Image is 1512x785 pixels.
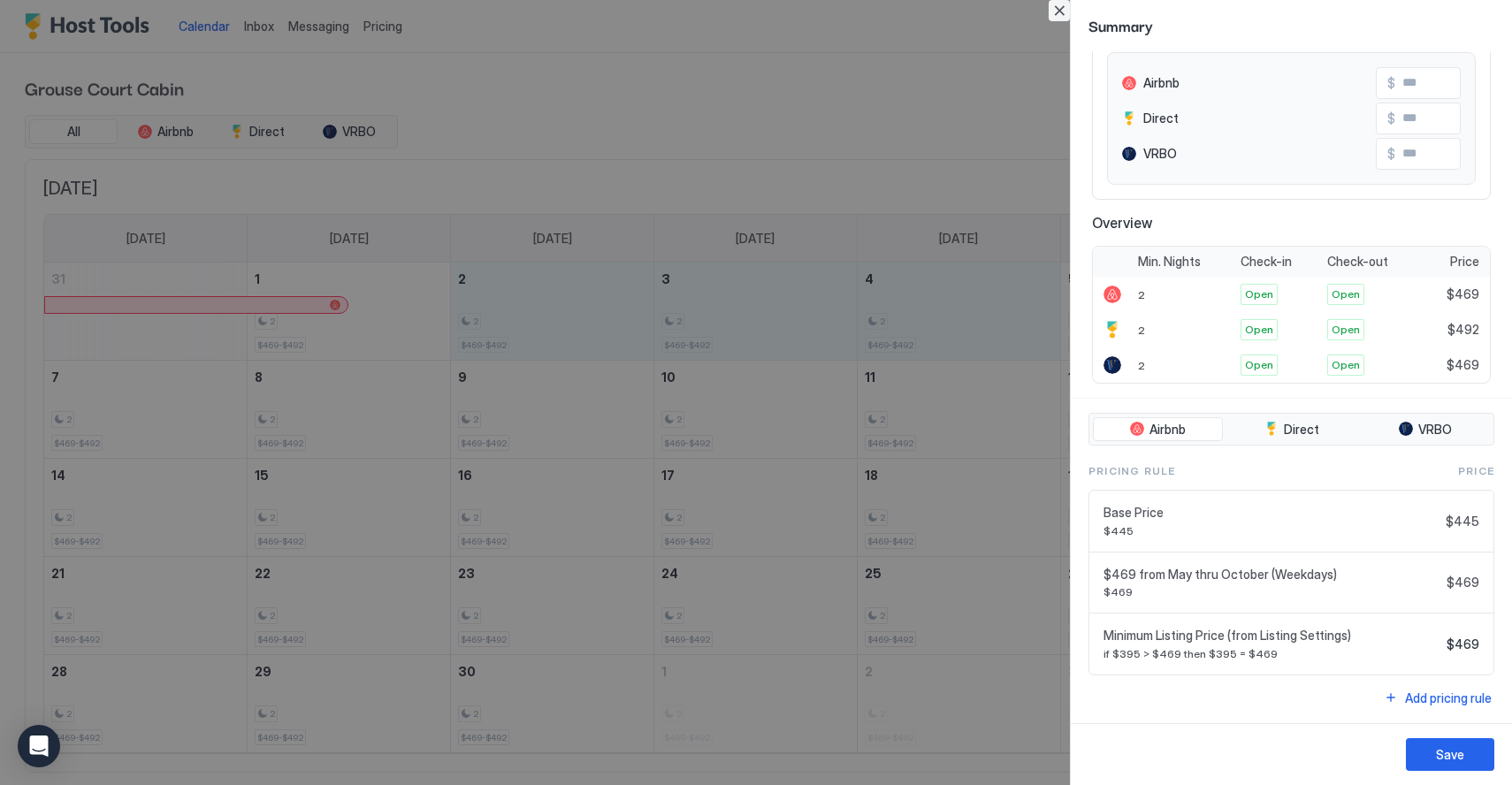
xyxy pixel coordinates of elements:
span: Direct [1284,422,1319,438]
span: if $395 > $469 then $395 = $469 [1103,647,1439,660]
span: Open [1245,322,1273,338]
span: VRBO [1418,422,1452,438]
span: $469 [1447,636,1479,652]
button: VRBO [1360,417,1490,442]
span: Check-in [1241,254,1292,270]
div: Add pricing rule [1405,689,1492,707]
span: Open [1332,357,1360,373]
button: Direct [1226,417,1356,442]
button: Save [1406,738,1494,771]
div: tab-group [1088,413,1494,446]
div: Save [1436,745,1464,764]
span: Price [1450,254,1479,270]
span: Overview [1092,214,1491,232]
span: $445 [1446,514,1479,530]
span: Price [1458,463,1494,479]
span: 2 [1138,288,1145,301]
span: VRBO [1143,146,1177,162]
button: Airbnb [1093,417,1223,442]
span: Airbnb [1143,75,1180,91]
span: Min. Nights [1138,254,1201,270]
span: Base Price [1103,505,1439,521]
span: Minimum Listing Price (from Listing Settings) [1103,628,1439,644]
span: $ [1387,146,1395,162]
span: $469 [1447,575,1479,591]
span: Open [1245,286,1273,302]
span: $469 [1103,585,1439,598]
span: $445 [1103,524,1439,537]
span: $492 [1447,322,1479,338]
button: Add pricing rule [1381,686,1494,710]
span: Open [1332,322,1360,338]
span: $469 from May thru October (Weekdays) [1103,567,1439,583]
span: $469 [1447,286,1479,302]
div: Open Intercom Messenger [18,725,60,767]
span: Open [1245,357,1273,373]
span: 2 [1138,359,1145,372]
span: Summary [1088,14,1494,36]
span: Check-out [1327,254,1388,270]
span: $ [1387,75,1395,91]
span: Airbnb [1149,422,1186,438]
span: $469 [1447,357,1479,373]
span: Pricing Rule [1088,463,1175,479]
span: 2 [1138,324,1145,337]
span: Direct [1143,111,1179,126]
span: $ [1387,111,1395,126]
span: Open [1332,286,1360,302]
